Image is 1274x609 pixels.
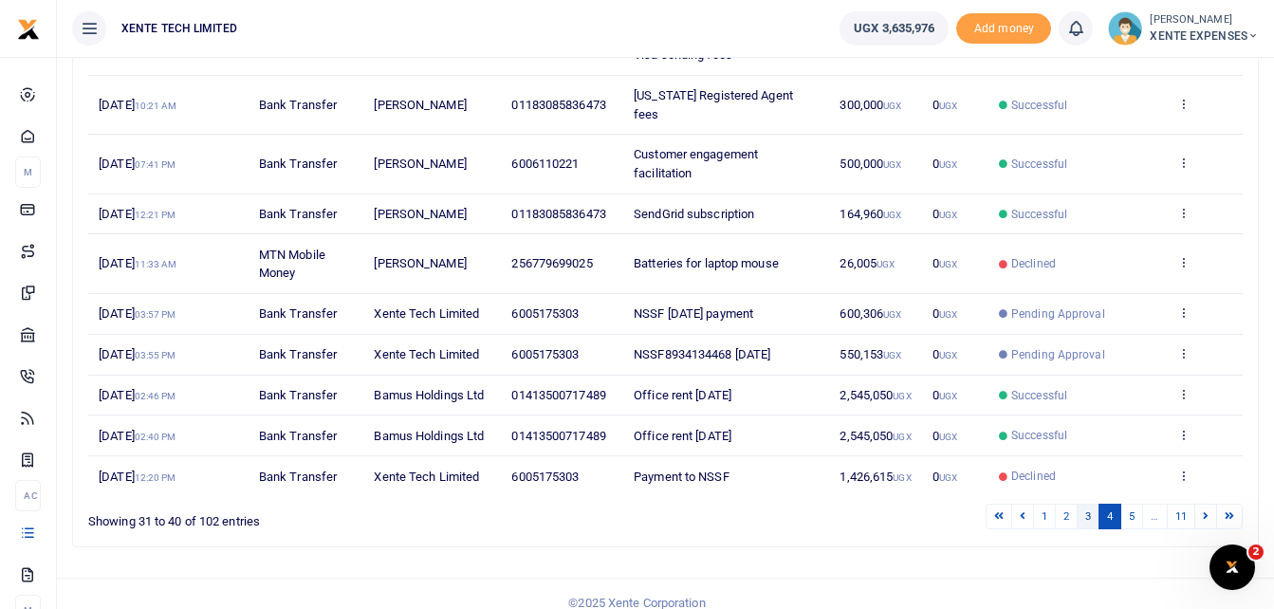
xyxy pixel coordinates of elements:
[840,207,901,221] span: 164,960
[840,306,901,321] span: 600,306
[1099,504,1121,529] a: 4
[259,207,337,221] span: Bank Transfer
[1033,504,1056,529] a: 1
[99,470,175,484] span: [DATE]
[259,157,337,171] span: Bank Transfer
[832,11,956,46] li: Wallet ballance
[893,391,911,401] small: UGX
[99,157,175,171] span: [DATE]
[877,259,895,269] small: UGX
[939,259,957,269] small: UGX
[1108,11,1259,46] a: profile-user [PERSON_NAME] XENTE EXPENSES
[634,88,793,121] span: [US_STATE] Registered Agent fees
[932,256,957,270] span: 0
[1209,544,1255,590] iframe: Intercom live chat
[932,429,957,443] span: 0
[883,101,901,111] small: UGX
[99,388,175,402] span: [DATE]
[511,388,605,402] span: 01413500717489
[840,347,901,361] span: 550,153
[939,101,957,111] small: UGX
[374,98,466,112] span: [PERSON_NAME]
[1108,11,1142,46] img: profile-user
[374,256,466,270] span: [PERSON_NAME]
[374,470,479,484] span: Xente Tech Limited
[259,429,337,443] span: Bank Transfer
[939,159,957,170] small: UGX
[634,388,731,402] span: Office rent [DATE]
[1011,156,1067,173] span: Successful
[932,98,957,112] span: 0
[259,306,337,321] span: Bank Transfer
[932,157,957,171] span: 0
[1248,544,1264,560] span: 2
[932,388,957,402] span: 0
[511,157,579,171] span: 6006110221
[932,347,957,361] span: 0
[374,157,466,171] span: [PERSON_NAME]
[634,347,770,361] span: NSSF8934134468 [DATE]
[854,19,934,38] span: UGX 3,635,976
[893,472,911,483] small: UGX
[1011,255,1056,272] span: Declined
[939,350,957,360] small: UGX
[840,256,895,270] span: 26,005
[511,256,592,270] span: 256779699025
[956,13,1051,45] li: Toup your wallet
[634,207,754,221] span: SendGrid subscription
[88,502,562,531] div: Showing 31 to 40 of 102 entries
[259,98,337,112] span: Bank Transfer
[135,101,177,111] small: 10:21 AM
[17,18,40,41] img: logo-small
[840,388,911,402] span: 2,545,050
[374,388,484,402] span: Bamus Holdings Ltd
[840,98,901,112] span: 300,000
[511,306,579,321] span: 6005175303
[1167,504,1195,529] a: 11
[939,472,957,483] small: UGX
[99,429,175,443] span: [DATE]
[135,391,176,401] small: 02:46 PM
[1011,387,1067,404] span: Successful
[939,391,957,401] small: UGX
[956,20,1051,34] a: Add money
[259,347,337,361] span: Bank Transfer
[135,159,176,170] small: 07:41 PM
[99,256,176,270] span: [DATE]
[1150,28,1259,45] span: XENTE EXPENSES
[634,306,753,321] span: NSSF [DATE] payment
[939,309,957,320] small: UGX
[932,306,957,321] span: 0
[883,309,901,320] small: UGX
[1011,97,1067,114] span: Successful
[883,350,901,360] small: UGX
[1011,346,1105,363] span: Pending Approval
[634,147,758,180] span: Customer engagement facilitation
[374,306,479,321] span: Xente Tech Limited
[99,347,175,361] span: [DATE]
[374,429,484,443] span: Bamus Holdings Ltd
[840,157,901,171] span: 500,000
[511,98,605,112] span: 01183085836473
[259,248,325,281] span: MTN Mobile Money
[99,306,175,321] span: [DATE]
[883,159,901,170] small: UGX
[135,350,176,360] small: 03:55 PM
[634,470,729,484] span: Payment to NSSF
[634,429,731,443] span: Office rent [DATE]
[135,259,177,269] small: 11:33 AM
[114,20,245,37] span: XENTE TECH LIMITED
[1120,504,1143,529] a: 5
[135,309,176,320] small: 03:57 PM
[1150,12,1259,28] small: [PERSON_NAME]
[511,347,579,361] span: 6005175303
[259,388,337,402] span: Bank Transfer
[883,210,901,220] small: UGX
[259,470,337,484] span: Bank Transfer
[511,429,605,443] span: 01413500717489
[1055,504,1078,529] a: 2
[99,98,176,112] span: [DATE]
[1077,504,1099,529] a: 3
[956,13,1051,45] span: Add money
[135,432,176,442] small: 02:40 PM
